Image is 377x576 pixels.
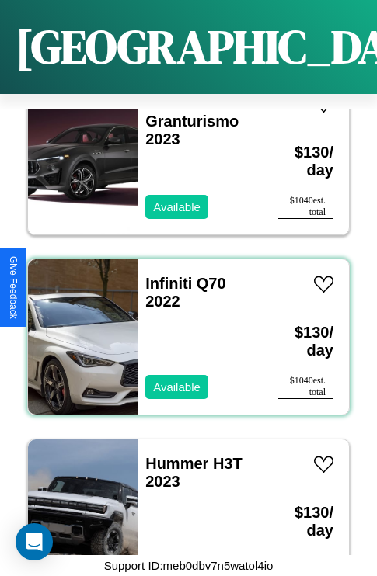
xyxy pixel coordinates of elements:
[145,275,225,310] a: Infiniti Q70 2022
[145,455,243,490] a: Hummer H3T 2023
[8,256,19,319] div: Give Feedback
[16,523,53,560] div: Open Intercom Messenger
[278,128,333,195] h3: $ 130 / day
[278,195,333,219] div: $ 1040 est. total
[278,308,333,375] h3: $ 130 / day
[153,196,201,217] p: Available
[153,376,201,397] p: Available
[145,95,239,147] a: Maserati Granturismo 2023
[278,375,333,399] div: $ 1040 est. total
[278,488,333,555] h3: $ 130 / day
[104,555,274,576] p: Support ID: meb0dbv7n5watol4io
